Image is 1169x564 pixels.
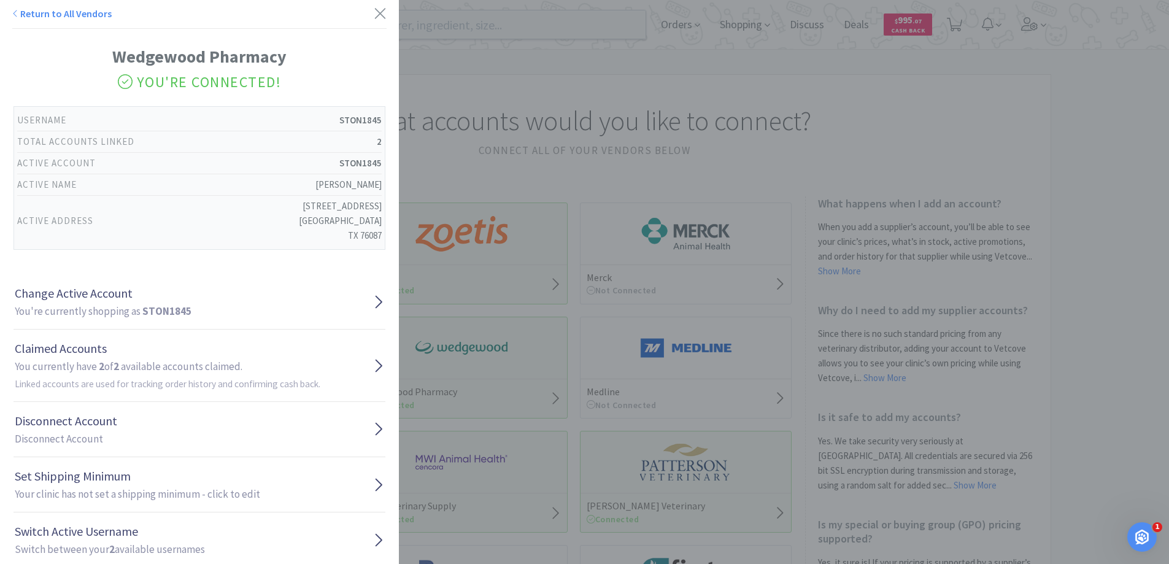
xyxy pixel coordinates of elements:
strong: STON1845 [142,304,191,318]
iframe: Intercom live chat [1127,522,1157,552]
p: [PERSON_NAME] [315,177,382,192]
div: Active Account [17,156,96,171]
h1: Set Shipping Minimum [15,466,260,486]
div: Total Accounts Linked [17,134,134,149]
h1: Switch Active Username [15,522,205,541]
h2: You're Connected! [14,71,385,94]
a: Return to All Vendors [12,7,112,20]
span: TX 76087 [348,230,382,241]
h1: Disconnect Account [15,411,117,431]
h1: Claimed Accounts [15,339,320,358]
div: STON1845 [339,156,382,171]
div: Active Address [17,199,93,243]
h1: Change Active Account [15,284,191,303]
h2: Disconnect Account [15,431,117,447]
span: 1 [1152,522,1162,532]
h2: Switch between your available usernames [15,541,205,558]
strong: 2 [114,360,119,373]
strong: 2 [109,543,115,556]
div: Username [17,113,66,128]
div: Active Name [17,177,77,192]
span: Linked accounts are used for tracking order history and confirming cash back. [15,378,320,390]
h2: You're currently shopping as [15,303,191,320]
h1: Wedgewood Pharmacy [14,43,385,71]
div: 2 [377,134,382,149]
strong: 2 [99,360,104,373]
div: STON1845 [339,113,382,128]
span: [STREET_ADDRESS] [303,200,382,212]
h2: You currently have of available accounts claimed. [15,358,320,392]
h2: Your clinic has not set a shipping minimum - click to edit [15,486,260,503]
span: [GEOGRAPHIC_DATA] [299,215,382,226]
